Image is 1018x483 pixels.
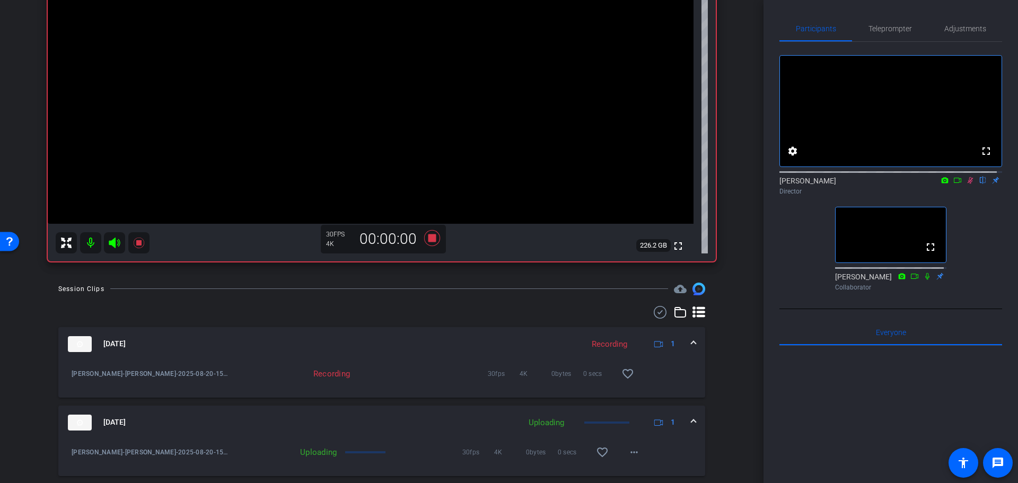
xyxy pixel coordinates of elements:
[520,368,551,379] span: 4K
[876,329,906,336] span: Everyone
[103,338,126,349] span: [DATE]
[68,415,92,431] img: thumb-nail
[835,283,946,292] div: Collaborator
[628,446,640,459] mat-icon: more_horiz
[692,283,705,295] img: Session clips
[488,368,520,379] span: 30fps
[230,368,355,379] div: Recording
[58,327,705,361] mat-expansion-panel-header: thumb-nail[DATE]Recording1
[586,338,633,350] div: Recording
[977,175,989,185] mat-icon: flip
[596,446,609,459] mat-icon: favorite_border
[980,145,993,157] mat-icon: fullscreen
[326,230,353,239] div: 30
[957,456,970,469] mat-icon: accessibility
[558,447,590,458] span: 0 secs
[58,284,104,294] div: Session Clips
[835,271,946,292] div: [PERSON_NAME]
[786,145,799,157] mat-icon: settings
[924,241,937,253] mat-icon: fullscreen
[230,447,342,458] div: Uploading
[991,456,1004,469] mat-icon: message
[636,239,671,252] span: 226.2 GB
[796,25,836,32] span: Participants
[58,440,705,476] div: thumb-nail[DATE]Uploading1
[58,406,705,440] mat-expansion-panel-header: thumb-nail[DATE]Uploading1
[551,368,583,379] span: 0bytes
[583,368,615,379] span: 0 secs
[944,25,986,32] span: Adjustments
[494,447,526,458] span: 4K
[462,447,494,458] span: 30fps
[353,230,424,248] div: 00:00:00
[58,361,705,398] div: thumb-nail[DATE]Recording1
[674,283,687,295] mat-icon: cloud_upload
[326,240,353,248] div: 4K
[72,368,230,379] span: [PERSON_NAME]-[PERSON_NAME]-2025-08-20-15-03-10-627-0
[779,175,1002,196] div: [PERSON_NAME]
[868,25,912,32] span: Teleprompter
[674,283,687,295] span: Destinations for your clips
[68,336,92,352] img: thumb-nail
[671,417,675,428] span: 1
[72,447,230,458] span: [PERSON_NAME]-[PERSON_NAME]-2025-08-20-15-01-20-315-0
[672,240,684,252] mat-icon: fullscreen
[671,338,675,349] span: 1
[779,187,1002,196] div: Director
[334,231,345,238] span: FPS
[526,447,558,458] span: 0bytes
[103,417,126,428] span: [DATE]
[523,417,569,429] div: Uploading
[621,367,634,380] mat-icon: favorite_border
